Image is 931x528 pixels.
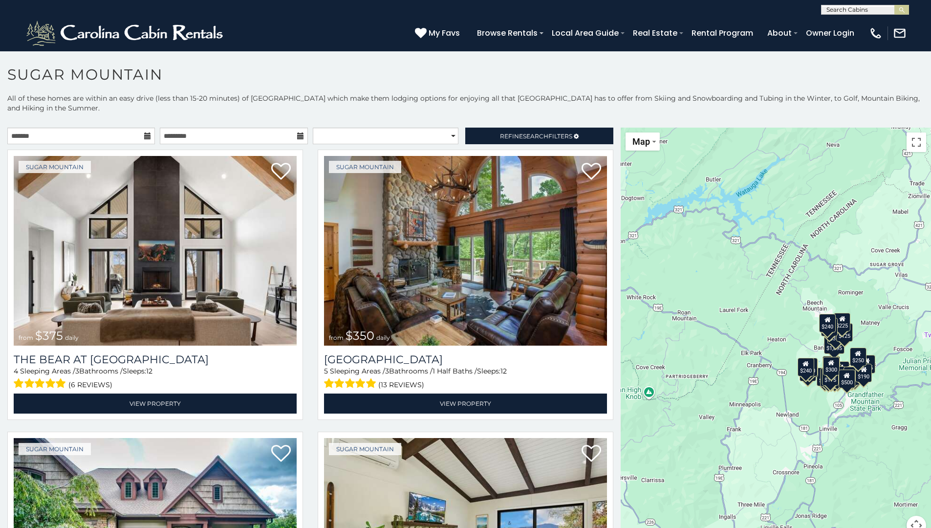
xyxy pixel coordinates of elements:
[801,24,859,42] a: Owner Login
[823,356,839,374] div: $190
[429,27,460,39] span: My Favs
[329,161,401,173] a: Sugar Mountain
[836,323,853,342] div: $125
[146,367,152,375] span: 12
[632,136,650,147] span: Map
[324,156,607,346] a: Grouse Moor Lodge from $350 daily
[582,444,601,464] a: Add to favorites
[324,367,328,375] span: 5
[433,367,477,375] span: 1 Half Baths /
[14,353,297,366] a: The Bear At [GEOGRAPHIC_DATA]
[465,128,613,144] a: RefineSearchFilters
[329,443,401,455] a: Sugar Mountain
[35,329,63,343] span: $375
[762,24,797,42] a: About
[500,367,507,375] span: 12
[14,366,297,391] div: Sleeping Areas / Bathrooms / Sleeps:
[75,367,79,375] span: 3
[626,132,660,151] button: Change map style
[378,378,424,391] span: (13 reviews)
[907,132,926,152] button: Toggle fullscreen view
[869,26,883,40] img: phone-regular-white.png
[14,156,297,346] a: The Bear At Sugar Mountain from $375 daily
[24,19,227,48] img: White-1-2.png
[329,334,344,341] span: from
[824,335,844,354] div: $1,095
[850,348,866,366] div: $250
[385,367,389,375] span: 3
[324,353,607,366] a: [GEOGRAPHIC_DATA]
[821,368,837,387] div: $155
[65,334,79,341] span: daily
[839,370,855,388] div: $500
[859,355,875,374] div: $155
[19,443,91,455] a: Sugar Mountain
[798,358,814,376] div: $240
[834,313,851,331] div: $225
[324,156,607,346] img: Grouse Moor Lodge
[523,132,548,140] span: Search
[844,367,860,385] div: $195
[346,329,374,343] span: $350
[68,378,112,391] span: (6 reviews)
[820,314,836,332] div: $240
[472,24,542,42] a: Browse Rentals
[324,394,607,414] a: View Property
[893,26,907,40] img: mail-regular-white.png
[271,444,291,464] a: Add to favorites
[19,161,91,173] a: Sugar Mountain
[324,353,607,366] h3: Grouse Moor Lodge
[833,361,849,380] div: $200
[500,132,572,140] span: Refine Filters
[547,24,624,42] a: Local Area Guide
[14,394,297,414] a: View Property
[628,24,682,42] a: Real Estate
[324,366,607,391] div: Sleeping Areas / Bathrooms / Sleeps:
[14,367,18,375] span: 4
[14,353,297,366] h3: The Bear At Sugar Mountain
[823,357,840,375] div: $300
[582,162,601,182] a: Add to favorites
[376,334,390,341] span: daily
[19,334,33,341] span: from
[415,27,462,40] a: My Favs
[822,367,839,386] div: $175
[271,162,291,182] a: Add to favorites
[687,24,758,42] a: Rental Program
[856,364,872,382] div: $190
[14,156,297,346] img: The Bear At Sugar Mountain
